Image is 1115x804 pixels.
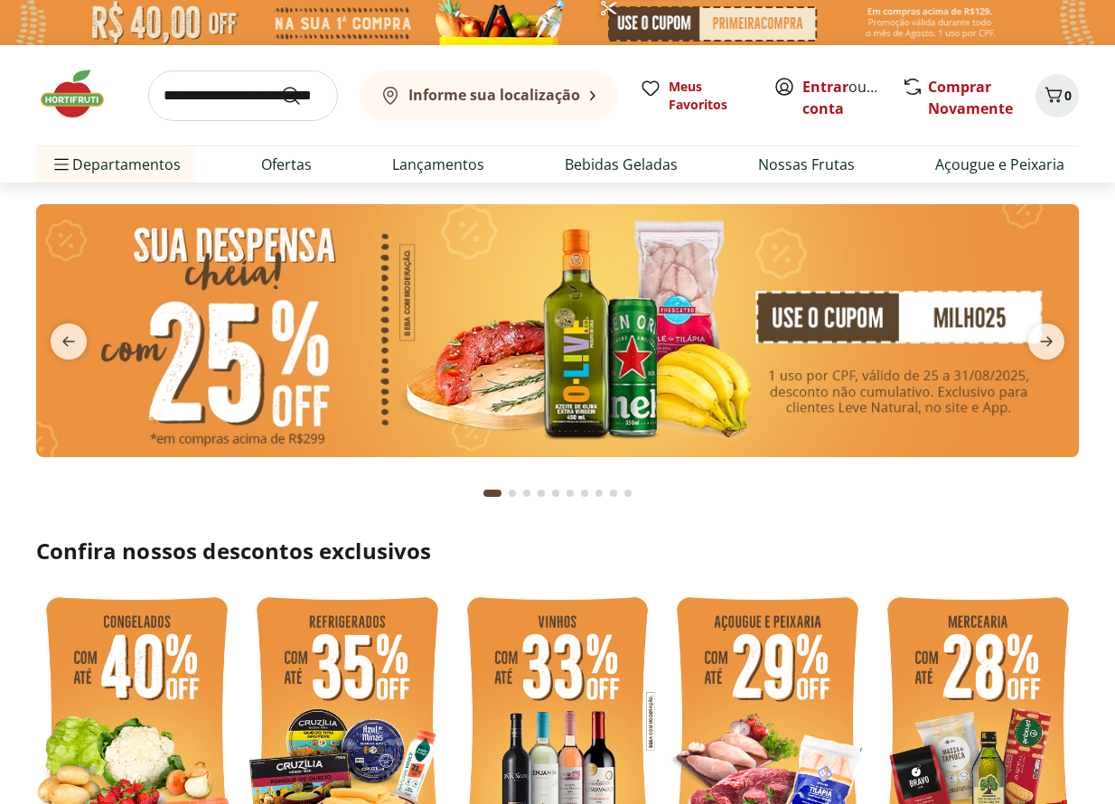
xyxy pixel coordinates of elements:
a: Nossas Frutas [758,154,855,175]
h2: Confira nossos descontos exclusivos [36,537,1079,566]
a: Comprar Novamente [928,77,1013,118]
button: Go to page 6 from fs-carousel [563,472,577,515]
button: Informe sua localização [360,70,618,121]
button: next [1014,323,1079,360]
a: Entrar [802,77,848,97]
button: Go to page 8 from fs-carousel [592,472,606,515]
button: Go to page 2 from fs-carousel [505,472,520,515]
button: Menu [51,143,72,186]
button: Carrinho [1035,74,1079,117]
a: Meus Favoritos [640,78,752,114]
button: previous [36,323,101,360]
span: Departamentos [51,143,181,186]
a: Bebidas Geladas [565,154,678,175]
a: Ofertas [261,154,312,175]
img: cupom [36,204,1079,456]
a: Lançamentos [392,154,484,175]
a: Açougue e Peixaria [935,154,1064,175]
a: Criar conta [802,77,902,118]
button: Go to page 10 from fs-carousel [621,472,635,515]
button: Go to page 5 from fs-carousel [548,472,563,515]
img: Hortifruti [36,67,126,121]
input: search [148,70,338,121]
span: Meus Favoritos [669,78,752,114]
button: Go to page 7 from fs-carousel [577,472,592,515]
button: Go to page 3 from fs-carousel [520,472,534,515]
button: Go to page 4 from fs-carousel [534,472,548,515]
span: ou [802,76,883,119]
b: Informe sua localização [408,85,580,105]
button: Submit Search [280,85,323,107]
button: Current page from fs-carousel [480,472,505,515]
span: 0 [1064,87,1072,104]
button: Go to page 9 from fs-carousel [606,472,621,515]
